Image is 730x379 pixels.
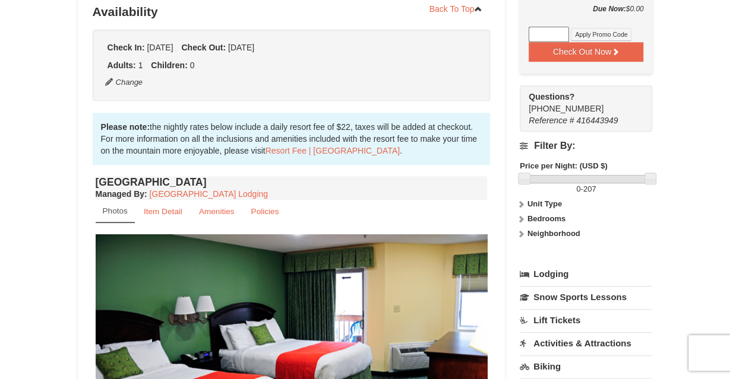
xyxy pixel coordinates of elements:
[520,141,652,151] h4: Filter By:
[138,60,143,70] span: 1
[108,60,136,70] strong: Adults:
[529,92,574,101] strong: Questions?
[527,214,565,223] strong: Bedrooms
[520,183,652,195] label: -
[520,263,652,285] a: Lodging
[96,189,147,199] strong: :
[266,146,400,155] a: Resort Fee | [GEOGRAPHIC_DATA]
[520,332,652,354] a: Activities & Attractions
[105,76,144,89] button: Change
[93,113,491,165] div: the nightly rates below include a daily resort fee of $22, taxes will be added at checkout. For m...
[96,200,135,223] a: Photos
[96,176,488,188] h4: [GEOGRAPHIC_DATA]
[150,189,268,199] a: [GEOGRAPHIC_DATA] Lodging
[96,189,144,199] span: Managed By
[593,5,625,13] strong: Due Now:
[103,206,128,215] small: Photos
[147,43,173,52] span: [DATE]
[527,199,562,208] strong: Unit Type
[151,60,187,70] strong: Children:
[199,207,235,216] small: Amenities
[576,116,618,125] span: 416443949
[181,43,226,52] strong: Check Out:
[108,43,145,52] strong: Check In:
[101,122,150,132] strong: Please note:
[228,43,254,52] span: [DATE]
[571,28,631,41] button: Apply Promo Code
[144,207,182,216] small: Item Detail
[190,60,195,70] span: 0
[520,161,607,170] strong: Price per Night: (USD $)
[191,200,242,223] a: Amenities
[529,116,574,125] span: Reference #
[529,42,643,61] button: Check Out Now
[520,309,652,331] a: Lift Tickets
[583,184,596,193] span: 207
[520,355,652,377] a: Biking
[529,3,643,27] div: $0.00
[251,207,279,216] small: Policies
[136,200,190,223] a: Item Detail
[529,91,631,113] span: [PHONE_NUMBER]
[243,200,286,223] a: Policies
[576,184,580,193] span: 0
[527,229,580,238] strong: Neighborhood
[520,286,652,308] a: Snow Sports Lessons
